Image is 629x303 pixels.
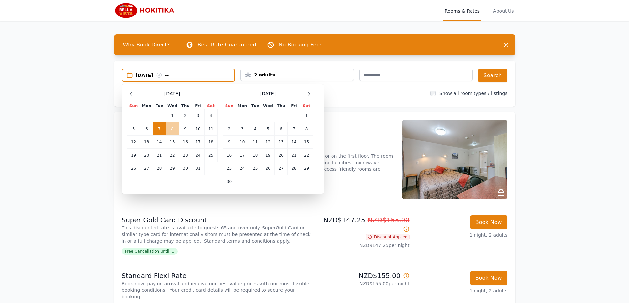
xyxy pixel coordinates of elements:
[192,162,204,175] td: 31
[122,215,312,225] p: Super Gold Card Discount
[166,162,179,175] td: 29
[300,109,313,122] td: 1
[192,136,204,149] td: 17
[368,216,410,224] span: NZD$155.00
[478,69,507,82] button: Search
[153,136,166,149] td: 14
[223,175,236,188] td: 30
[275,103,288,109] th: Thu
[236,103,249,109] th: Mon
[317,215,410,234] p: NZD$147.25
[140,162,153,175] td: 27
[317,271,410,280] p: NZD$155.00
[236,162,249,175] td: 24
[223,162,236,175] td: 23
[223,136,236,149] td: 9
[223,122,236,136] td: 2
[122,225,312,244] p: This discounted rate is available to guests 65 and over only. SuperGold Card or similar type card...
[192,109,204,122] td: 3
[275,162,288,175] td: 27
[140,149,153,162] td: 20
[262,149,274,162] td: 19
[127,122,140,136] td: 5
[164,90,180,97] span: [DATE]
[249,149,262,162] td: 18
[122,280,312,300] p: Book now, pay on arrival and receive our best value prices with our most flexible booking conditi...
[127,136,140,149] td: 12
[166,136,179,149] td: 15
[179,149,192,162] td: 23
[122,271,312,280] p: Standard Flexi Rate
[223,149,236,162] td: 16
[275,149,288,162] td: 20
[223,103,236,109] th: Sun
[166,103,179,109] th: Wed
[439,91,507,96] label: Show all room types / listings
[192,103,204,109] th: Fri
[166,122,179,136] td: 8
[366,234,410,240] span: Discount Applied
[262,103,274,109] th: Wed
[249,103,262,109] th: Tue
[118,38,175,51] span: Why Book Direct?
[197,41,256,49] p: Best Rate Guaranteed
[179,109,192,122] td: 2
[153,162,166,175] td: 28
[192,122,204,136] td: 10
[300,149,313,162] td: 22
[279,41,323,49] p: No Booking Fees
[241,72,354,78] div: 2 adults
[236,122,249,136] td: 3
[153,122,166,136] td: 7
[262,122,274,136] td: 5
[275,122,288,136] td: 6
[470,271,507,285] button: Book Now
[192,149,204,162] td: 24
[236,136,249,149] td: 10
[275,136,288,149] td: 13
[136,72,235,78] div: [DATE] --
[204,149,217,162] td: 25
[179,103,192,109] th: Thu
[153,103,166,109] th: Tue
[179,122,192,136] td: 9
[260,90,276,97] span: [DATE]
[236,149,249,162] td: 17
[166,149,179,162] td: 22
[262,136,274,149] td: 12
[249,122,262,136] td: 4
[300,136,313,149] td: 15
[140,136,153,149] td: 13
[470,215,507,229] button: Book Now
[127,162,140,175] td: 26
[300,162,313,175] td: 29
[122,248,178,255] span: Free Cancellation until ...
[204,136,217,149] td: 18
[127,149,140,162] td: 19
[317,242,410,249] p: NZD$147.25 per night
[166,109,179,122] td: 1
[288,136,300,149] td: 14
[300,103,313,109] th: Sat
[262,162,274,175] td: 26
[415,288,507,294] p: 1 night, 2 adults
[300,122,313,136] td: 8
[288,122,300,136] td: 7
[249,162,262,175] td: 25
[114,3,178,18] img: Bella Vista Hokitika
[140,103,153,109] th: Mon
[179,136,192,149] td: 16
[204,122,217,136] td: 11
[288,149,300,162] td: 21
[153,149,166,162] td: 21
[204,109,217,122] td: 4
[204,103,217,109] th: Sat
[249,136,262,149] td: 11
[179,162,192,175] td: 30
[127,103,140,109] th: Sun
[317,280,410,287] p: NZD$155.00 per night
[288,162,300,175] td: 28
[288,103,300,109] th: Fri
[140,122,153,136] td: 6
[415,232,507,238] p: 1 night, 2 adults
